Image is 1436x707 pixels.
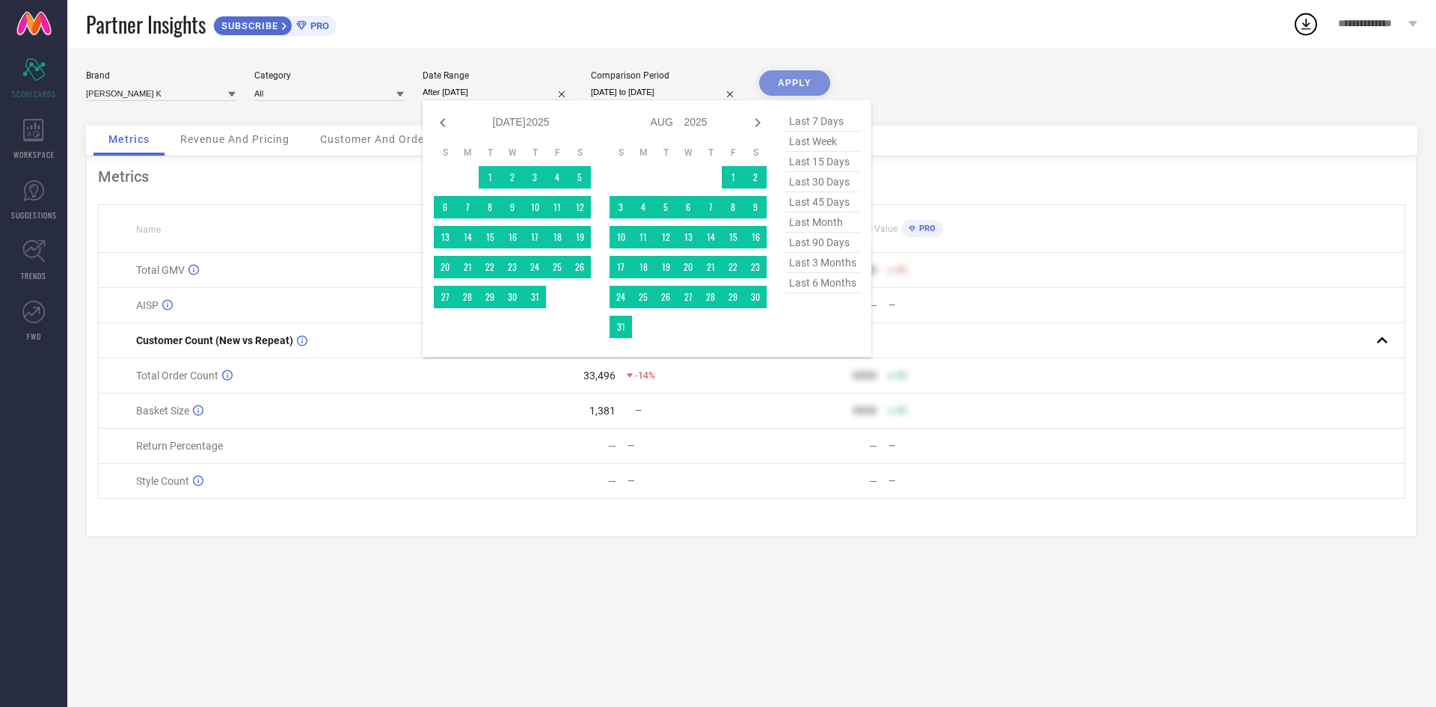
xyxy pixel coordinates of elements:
[98,168,1405,186] div: Metrics
[546,196,568,218] td: Fri Jul 11 2025
[568,256,591,278] td: Sat Jul 26 2025
[853,405,877,417] div: 9999
[744,166,767,189] td: Sat Aug 02 2025
[136,224,161,235] span: Name
[744,256,767,278] td: Sat Aug 23 2025
[479,196,501,218] td: Tue Jul 08 2025
[654,226,677,248] td: Tue Aug 12 2025
[785,233,860,253] span: last 90 days
[434,226,456,248] td: Sun Jul 13 2025
[136,334,293,346] span: Customer Count (New vs Repeat)
[434,256,456,278] td: Sun Jul 20 2025
[13,149,55,160] span: WORKSPACE
[896,370,906,381] span: 50
[610,226,632,248] td: Sun Aug 10 2025
[546,147,568,159] th: Friday
[722,286,744,308] td: Fri Aug 29 2025
[610,147,632,159] th: Sunday
[632,286,654,308] td: Mon Aug 25 2025
[501,256,524,278] td: Wed Jul 23 2025
[632,226,654,248] td: Mon Aug 11 2025
[501,147,524,159] th: Wednesday
[180,133,289,145] span: Revenue And Pricing
[896,405,906,416] span: 50
[456,226,479,248] td: Mon Jul 14 2025
[722,147,744,159] th: Friday
[254,70,404,81] div: Category
[12,88,56,100] span: SCORECARDS
[869,440,877,452] div: —
[677,147,699,159] th: Wednesday
[744,286,767,308] td: Sat Aug 30 2025
[434,114,452,132] div: Previous month
[479,286,501,308] td: Tue Jul 29 2025
[785,111,860,132] span: last 7 days
[628,476,751,486] div: —
[1292,10,1319,37] div: Open download list
[632,196,654,218] td: Mon Aug 04 2025
[632,147,654,159] th: Monday
[610,316,632,338] td: Sun Aug 31 2025
[456,196,479,218] td: Mon Jul 07 2025
[86,9,206,40] span: Partner Insights
[785,192,860,212] span: last 45 days
[744,196,767,218] td: Sat Aug 09 2025
[423,70,572,81] div: Date Range
[213,12,337,36] a: SUBSCRIBEPRO
[136,264,185,276] span: Total GMV
[722,226,744,248] td: Fri Aug 15 2025
[307,20,329,31] span: PRO
[524,226,546,248] td: Thu Jul 17 2025
[785,172,860,192] span: last 30 days
[524,286,546,308] td: Thu Jul 31 2025
[744,147,767,159] th: Saturday
[108,133,150,145] span: Metrics
[654,196,677,218] td: Tue Aug 05 2025
[501,196,524,218] td: Wed Jul 09 2025
[479,166,501,189] td: Tue Jul 01 2025
[568,226,591,248] td: Sat Jul 19 2025
[568,166,591,189] td: Sat Jul 05 2025
[635,405,642,416] span: —
[86,70,236,81] div: Brand
[677,286,699,308] td: Wed Aug 27 2025
[896,265,906,275] span: 50
[136,370,218,382] span: Total Order Count
[785,273,860,293] span: last 6 months
[591,70,740,81] div: Comparison Period
[456,147,479,159] th: Monday
[568,147,591,159] th: Saturday
[915,224,936,233] span: PRO
[889,476,1012,486] div: —
[479,226,501,248] td: Tue Jul 15 2025
[11,209,57,221] span: SUGGESTIONS
[785,132,860,152] span: last week
[635,370,655,381] span: -14%
[524,196,546,218] td: Thu Jul 10 2025
[699,286,722,308] td: Thu Aug 28 2025
[501,286,524,308] td: Wed Jul 30 2025
[610,196,632,218] td: Sun Aug 03 2025
[136,475,189,487] span: Style Count
[785,212,860,233] span: last month
[524,166,546,189] td: Thu Jul 03 2025
[785,152,860,172] span: last 15 days
[654,147,677,159] th: Tuesday
[744,226,767,248] td: Sat Aug 16 2025
[501,166,524,189] td: Wed Jul 02 2025
[546,166,568,189] td: Fri Jul 04 2025
[568,196,591,218] td: Sat Jul 12 2025
[610,256,632,278] td: Sun Aug 17 2025
[677,196,699,218] td: Wed Aug 06 2025
[320,133,435,145] span: Customer And Orders
[434,196,456,218] td: Sun Jul 06 2025
[677,226,699,248] td: Wed Aug 13 2025
[889,300,1012,310] div: —
[423,85,572,100] input: Select date range
[456,256,479,278] td: Mon Jul 21 2025
[699,196,722,218] td: Thu Aug 07 2025
[699,256,722,278] td: Thu Aug 21 2025
[610,286,632,308] td: Sun Aug 24 2025
[583,370,616,382] div: 33,496
[889,441,1012,451] div: —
